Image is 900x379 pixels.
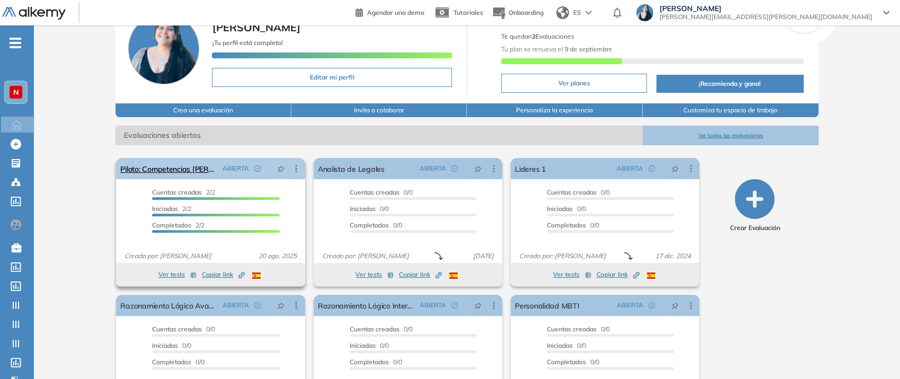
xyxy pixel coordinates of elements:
[660,4,872,13] span: [PERSON_NAME]
[547,341,586,349] span: 0/0
[515,158,546,179] a: Lideres 1
[350,221,389,229] span: Completados
[451,165,458,172] span: check-circle
[277,164,284,173] span: pushpin
[729,179,780,233] button: Crear Evaluación
[547,188,610,196] span: 0/0
[212,39,282,47] span: ¡Tu perfil está completo!
[547,358,599,366] span: 0/0
[663,297,687,314] button: pushpin
[501,74,647,93] button: Ver planes
[269,297,292,314] button: pushpin
[350,188,399,196] span: Cuentas creadas
[158,268,197,281] button: Ver tests
[212,21,300,34] span: [PERSON_NAME]
[152,358,204,366] span: 0/0
[202,268,245,281] button: Copiar link
[318,295,415,316] a: Razonamiento Lógico Intermedio
[643,103,818,117] button: Customiza tu espacio de trabajo
[252,272,261,279] img: ESP
[532,32,536,40] b: 3
[152,188,215,196] span: 2/2
[643,126,818,145] button: Ver todas las evaluaciones
[350,205,389,213] span: 0/0
[474,164,482,173] span: pushpin
[467,103,643,117] button: Personaliza la experiencia
[399,268,442,281] button: Copiar link
[501,45,612,53] span: Tu plan se renueva el
[547,221,599,229] span: 0/0
[318,251,413,261] span: Creado por: [PERSON_NAME]
[152,221,204,229] span: 2/2
[547,341,573,349] span: Iniciadas
[617,164,643,173] span: ABIERTA
[501,32,574,40] span: Te quedan Evaluaciones
[152,341,191,349] span: 0/0
[709,256,900,379] div: Widget de chat
[350,205,376,213] span: Iniciadas
[547,221,586,229] span: Completados
[617,301,643,310] span: ABIERTA
[563,45,612,53] b: 9 de septiembre
[729,223,780,233] span: Crear Evaluación
[291,103,467,117] button: Invita a colaborar
[451,302,458,309] span: check-circle
[651,251,695,261] span: 17 dic. 2024
[596,268,639,281] button: Copiar link
[660,13,872,21] span: [PERSON_NAME][EMAIL_ADDRESS][PERSON_NAME][DOMAIN_NAME]
[128,13,199,84] img: Foto de perfil
[269,160,292,177] button: pushpin
[547,205,573,213] span: Iniciadas
[152,221,191,229] span: Completados
[152,188,202,196] span: Cuentas creadas
[420,301,446,310] span: ABIERTA
[648,302,655,309] span: check-circle
[469,251,498,261] span: [DATE]
[547,325,596,333] span: Cuentas creadas
[556,6,569,19] img: world
[254,251,301,261] span: 20 ago. 2025
[453,8,483,16] span: Tutoriales
[10,42,21,44] i: -
[120,251,216,261] span: Creado por: [PERSON_NAME]
[515,295,579,316] a: Personalidad MBTI
[318,158,385,179] a: Analista de Legales
[350,358,389,366] span: Completados
[212,68,452,87] button: Editar mi perfil
[515,251,610,261] span: Creado por: [PERSON_NAME]
[656,75,804,93] button: ¡Recomienda y gana!
[152,358,191,366] span: Completados
[254,165,261,172] span: check-circle
[222,301,249,310] span: ABIERTA
[202,270,245,279] span: Copiar link
[585,11,592,15] img: arrow
[2,7,66,20] img: Logo
[350,188,413,196] span: 0/0
[277,301,284,310] span: pushpin
[709,256,900,379] iframe: Chat Widget
[254,302,261,309] span: check-circle
[466,160,489,177] button: pushpin
[13,88,19,96] span: N
[663,160,687,177] button: pushpin
[474,301,482,310] span: pushpin
[152,325,215,333] span: 0/0
[350,358,402,366] span: 0/0
[547,325,610,333] span: 0/0
[671,164,679,173] span: pushpin
[547,205,586,213] span: 0/0
[350,325,413,333] span: 0/0
[152,205,191,213] span: 2/2
[350,325,399,333] span: Cuentas creadas
[350,341,376,349] span: Iniciadas
[355,5,424,18] a: Agendar una demo
[115,103,291,117] button: Crea una evaluación
[420,164,446,173] span: ABIERTA
[367,8,424,16] span: Agendar una demo
[120,158,218,179] a: Piloto: Competencias [PERSON_NAME]/Ssr
[222,164,249,173] span: ABIERTA
[399,270,442,279] span: Copiar link
[553,268,591,281] button: Ver tests
[152,205,178,213] span: Iniciadas
[492,2,543,24] button: Onboarding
